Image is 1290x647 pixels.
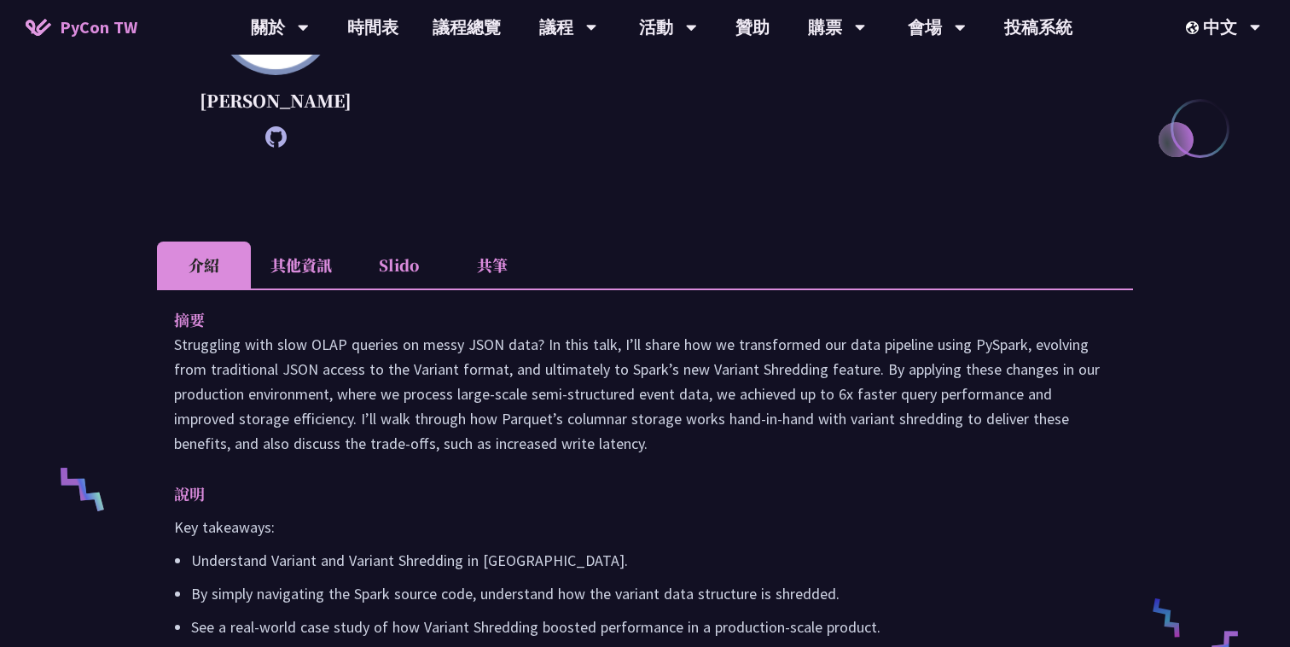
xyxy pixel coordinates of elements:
span: PyCon TW [60,15,137,40]
p: 說明 [174,481,1082,506]
p: See a real-world case study of how Variant Shredding boosted performance in a production-scale pr... [191,615,1116,639]
li: 介紹 [157,242,251,289]
p: [PERSON_NAME] [200,88,352,114]
img: Locale Icon [1186,21,1203,34]
img: Home icon of PyCon TW 2025 [26,19,51,36]
p: Understand Variant and Variant Shredding in [GEOGRAPHIC_DATA]. [191,548,1116,573]
li: 其他資訊 [251,242,352,289]
p: 摘要 [174,307,1082,332]
li: 共筆 [445,242,539,289]
p: By simply navigating the Spark source code, understand how the variant data structure is shredded. [191,581,1116,606]
li: Slido [352,242,445,289]
p: Struggling with slow OLAP queries on messy JSON data? In this talk, I’ll share how we transformed... [174,332,1116,456]
p: Key takeaways: [174,515,1116,539]
a: PyCon TW [9,6,154,49]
